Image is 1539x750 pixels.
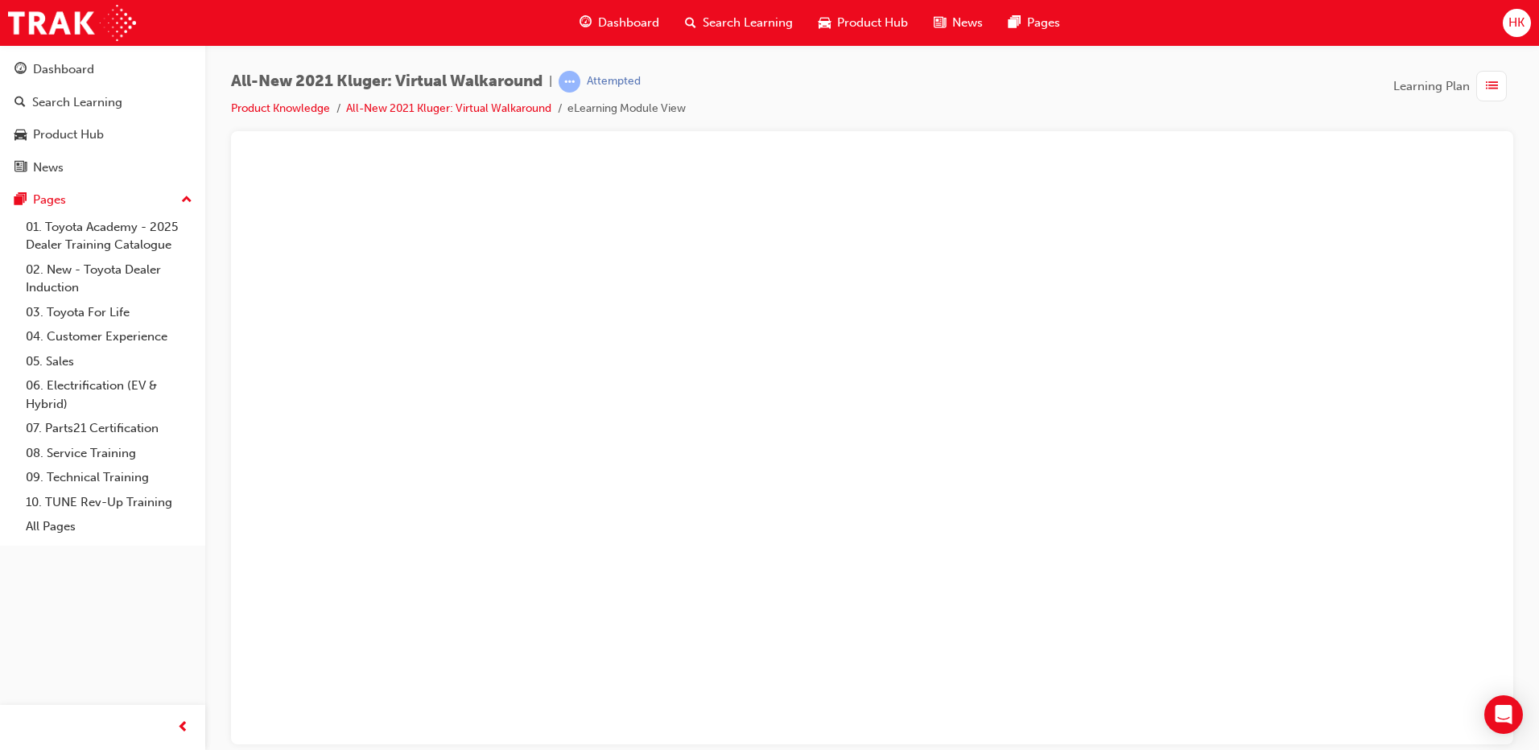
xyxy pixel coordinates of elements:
[14,63,27,77] span: guage-icon
[703,14,793,32] span: Search Learning
[567,100,686,118] li: eLearning Module View
[580,13,592,33] span: guage-icon
[1009,13,1021,33] span: pages-icon
[1486,76,1498,97] span: list-icon
[6,185,199,215] button: Pages
[549,72,552,91] span: |
[33,60,94,79] div: Dashboard
[8,5,136,41] img: Trak
[14,128,27,142] span: car-icon
[6,153,199,183] a: News
[19,490,199,515] a: 10. TUNE Rev-Up Training
[6,88,199,117] a: Search Learning
[231,101,330,115] a: Product Knowledge
[952,14,983,32] span: News
[559,71,580,93] span: learningRecordVerb_ATTEMPT-icon
[14,193,27,208] span: pages-icon
[231,72,543,91] span: All-New 2021 Kluger: Virtual Walkaround
[19,349,199,374] a: 05. Sales
[346,101,551,115] a: All-New 2021 Kluger: Virtual Walkaround
[1393,77,1470,96] span: Learning Plan
[32,93,122,112] div: Search Learning
[6,52,199,185] button: DashboardSearch LearningProduct HubNews
[1503,9,1531,37] button: HK
[19,324,199,349] a: 04. Customer Experience
[921,6,996,39] a: news-iconNews
[567,6,672,39] a: guage-iconDashboard
[19,441,199,466] a: 08. Service Training
[19,300,199,325] a: 03. Toyota For Life
[587,74,641,89] div: Attempted
[1484,695,1523,734] div: Open Intercom Messenger
[1027,14,1060,32] span: Pages
[177,718,189,738] span: prev-icon
[837,14,908,32] span: Product Hub
[685,13,696,33] span: search-icon
[33,191,66,209] div: Pages
[33,159,64,177] div: News
[19,258,199,300] a: 02. New - Toyota Dealer Induction
[672,6,806,39] a: search-iconSearch Learning
[19,215,199,258] a: 01. Toyota Academy - 2025 Dealer Training Catalogue
[19,514,199,539] a: All Pages
[19,416,199,441] a: 07. Parts21 Certification
[181,190,192,211] span: up-icon
[6,120,199,150] a: Product Hub
[33,126,104,144] div: Product Hub
[1508,14,1525,32] span: HK
[19,465,199,490] a: 09. Technical Training
[996,6,1073,39] a: pages-iconPages
[1393,71,1513,101] button: Learning Plan
[14,161,27,175] span: news-icon
[934,13,946,33] span: news-icon
[819,13,831,33] span: car-icon
[19,373,199,416] a: 06. Electrification (EV & Hybrid)
[598,14,659,32] span: Dashboard
[14,96,26,110] span: search-icon
[806,6,921,39] a: car-iconProduct Hub
[6,55,199,84] a: Dashboard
